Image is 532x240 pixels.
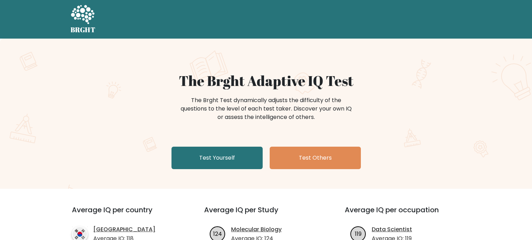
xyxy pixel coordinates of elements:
text: 119 [355,229,362,238]
h3: Average IQ per Study [204,206,328,222]
a: Molecular Biology [231,225,282,234]
text: 124 [213,229,222,238]
a: [GEOGRAPHIC_DATA] [93,225,155,234]
h3: Average IQ per country [72,206,179,222]
div: The Brght Test dynamically adjusts the difficulty of the questions to the level of each test take... [179,96,354,121]
a: Test Others [270,147,361,169]
h3: Average IQ per occupation [345,206,469,222]
h1: The Brght Adaptive IQ Test [95,72,437,89]
h5: BRGHT [70,26,96,34]
a: Data Scientist [372,225,412,234]
a: BRGHT [70,3,96,36]
a: Test Yourself [171,147,263,169]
